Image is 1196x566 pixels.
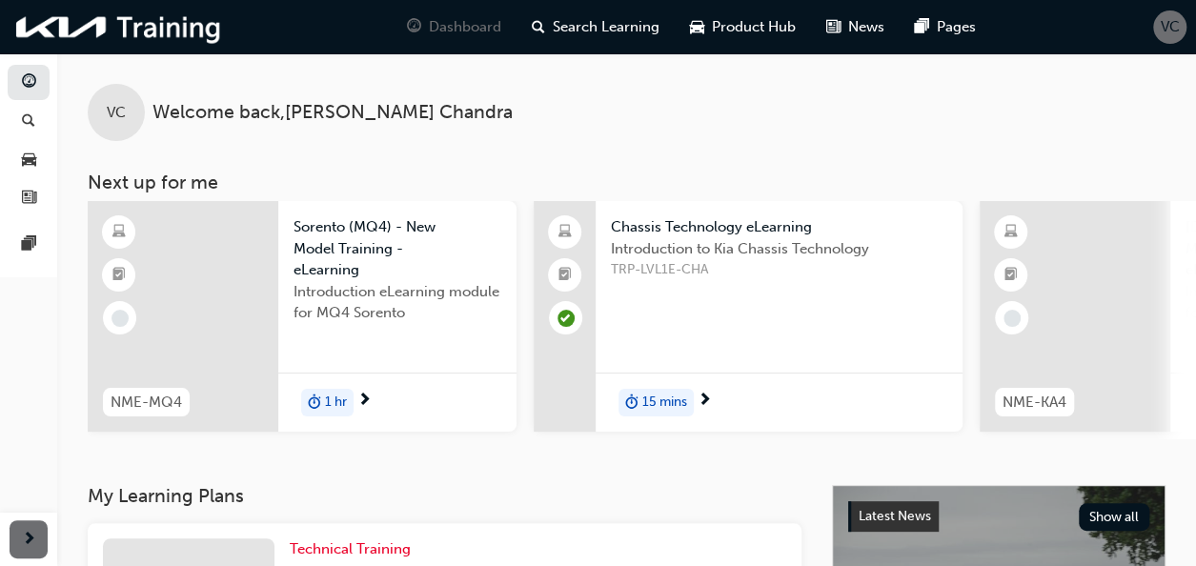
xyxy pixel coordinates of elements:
[107,102,126,124] span: VC
[429,16,501,38] span: Dashboard
[826,15,841,39] span: news-icon
[57,172,1196,193] h3: Next up for me
[675,8,811,47] a: car-iconProduct Hub
[290,538,418,560] a: Technical Training
[915,15,929,39] span: pages-icon
[1153,10,1186,44] button: VC
[325,392,347,414] span: 1 hr
[22,113,35,131] span: search-icon
[111,310,129,327] span: learningRecordVerb_NONE-icon
[900,8,991,47] a: pages-iconPages
[1004,220,1018,245] span: learningResourceType_ELEARNING-icon
[1003,392,1066,414] span: NME-KA4
[557,310,575,327] span: learningRecordVerb_PASS-icon
[111,392,182,414] span: NME-MQ4
[553,16,659,38] span: Search Learning
[112,263,126,288] span: booktick-icon
[308,391,321,415] span: duration-icon
[712,16,796,38] span: Product Hub
[112,220,126,245] span: learningResourceType_ELEARNING-icon
[22,74,36,91] span: guage-icon
[1004,263,1018,288] span: booktick-icon
[22,152,36,169] span: car-icon
[392,8,517,47] a: guage-iconDashboard
[811,8,900,47] a: news-iconNews
[859,508,931,524] span: Latest News
[848,16,884,38] span: News
[558,220,572,245] span: laptop-icon
[625,391,639,415] span: duration-icon
[22,236,36,253] span: pages-icon
[690,15,704,39] span: car-icon
[698,393,712,410] span: next-icon
[611,259,947,281] span: TRP-LVL1E-CHA
[294,216,501,281] span: Sorento (MQ4) - New Model Training - eLearning
[558,263,572,288] span: booktick-icon
[88,201,517,432] a: NME-MQ4Sorento (MQ4) - New Model Training - eLearningIntroduction eLearning module for MQ4 Sorent...
[357,393,372,410] span: next-icon
[407,15,421,39] span: guage-icon
[611,238,947,260] span: Introduction to Kia Chassis Technology
[22,191,36,208] span: news-icon
[517,8,675,47] a: search-iconSearch Learning
[1079,503,1150,531] button: Show all
[534,201,963,432] a: Chassis Technology eLearningIntroduction to Kia Chassis TechnologyTRP-LVL1E-CHAduration-icon15 mins
[848,501,1149,532] a: Latest NewsShow all
[88,485,801,507] h3: My Learning Plans
[22,528,36,552] span: next-icon
[611,216,947,238] span: Chassis Technology eLearning
[10,8,229,47] img: kia-training
[642,392,687,414] span: 15 mins
[1161,16,1180,38] span: VC
[937,16,976,38] span: Pages
[294,281,501,324] span: Introduction eLearning module for MQ4 Sorento
[532,15,545,39] span: search-icon
[290,540,411,557] span: Technical Training
[152,102,513,124] span: Welcome back , [PERSON_NAME] Chandra
[1003,310,1021,327] span: learningRecordVerb_NONE-icon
